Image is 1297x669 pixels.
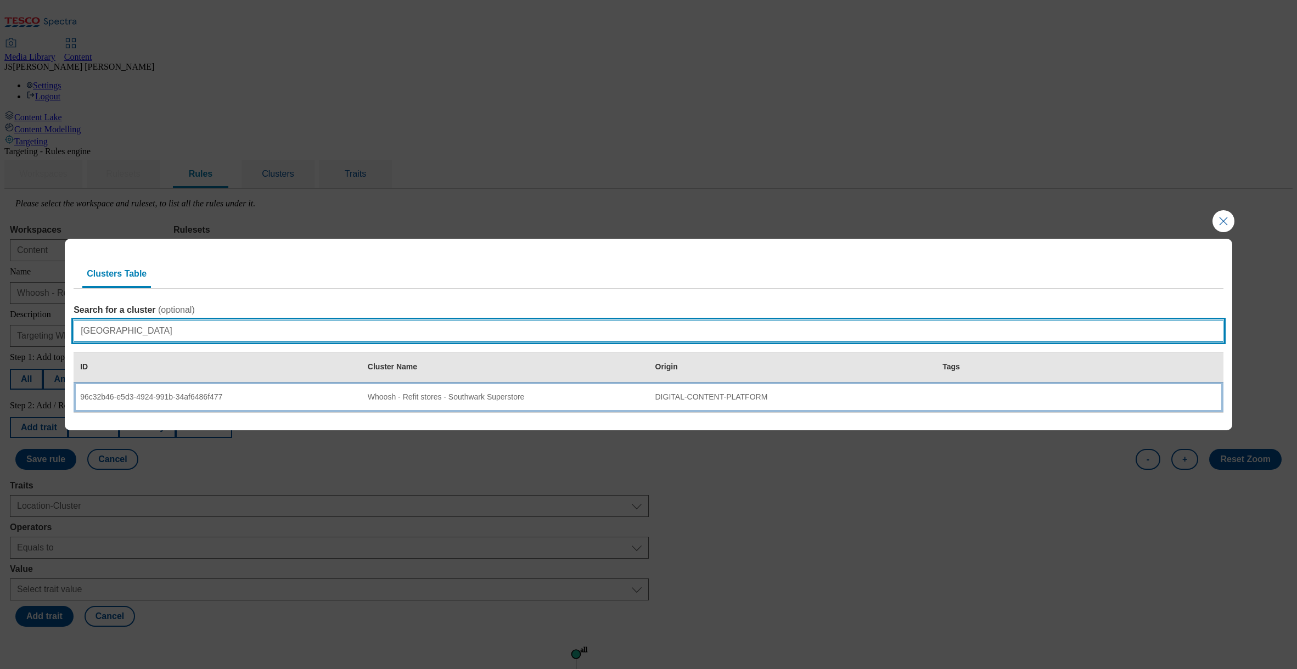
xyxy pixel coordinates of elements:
span: ( optional ) [158,305,195,314]
button: Close Modal [1212,210,1234,232]
div: ID [80,362,88,372]
span: Clusters Table [87,269,147,278]
div: DIGITAL-CONTENT-PLATFORM [655,392,930,402]
label: Search for a cluster [74,305,1223,316]
div: Cluster Name [368,362,417,372]
div: Modal [65,239,1232,430]
div: Tags [942,362,960,372]
div: Origin [655,362,678,372]
div: Whoosh - Refit stores - Southwark Superstore [368,392,642,402]
div: 96c32b46-e5d3-4924-991b-34af6486f477 [80,392,355,402]
input: Type cluster name / cluster uuid / cluster tag [74,320,1223,342]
